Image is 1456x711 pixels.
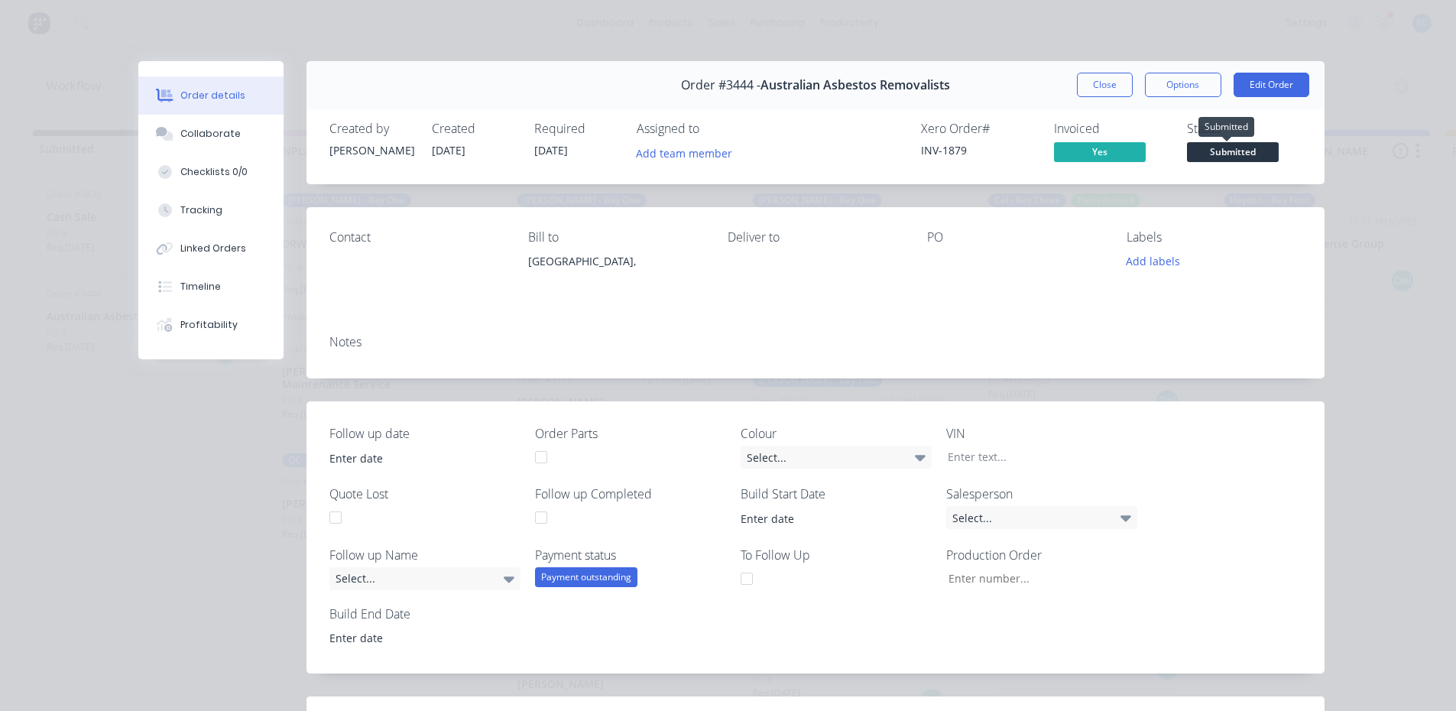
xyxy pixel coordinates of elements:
[138,268,284,306] button: Timeline
[1198,117,1254,137] div: Submitted
[528,230,703,245] div: Bill to
[329,230,504,245] div: Contact
[528,251,703,300] div: [GEOGRAPHIC_DATA],
[946,506,1137,529] div: Select...
[936,567,1137,590] input: Enter number...
[730,507,920,530] input: Enter date
[180,318,238,332] div: Profitability
[535,567,637,587] div: Payment outstanding
[319,446,509,469] input: Enter date
[180,89,245,102] div: Order details
[138,153,284,191] button: Checklists 0/0
[329,142,413,158] div: [PERSON_NAME]
[138,76,284,115] button: Order details
[681,78,760,93] span: Order #3444 -
[927,230,1102,245] div: PO
[728,230,903,245] div: Deliver to
[138,115,284,153] button: Collaborate
[534,143,568,157] span: [DATE]
[741,424,932,443] label: Colour
[1145,73,1221,97] button: Options
[921,142,1036,158] div: INV-1879
[1234,73,1309,97] button: Edit Order
[329,335,1302,349] div: Notes
[921,122,1036,136] div: Xero Order #
[180,127,241,141] div: Collaborate
[329,546,520,564] label: Follow up Name
[528,251,703,272] div: [GEOGRAPHIC_DATA],
[180,280,221,294] div: Timeline
[1187,142,1279,161] span: Submitted
[535,424,726,443] label: Order Parts
[627,142,740,163] button: Add team member
[180,242,246,255] div: Linked Orders
[329,424,520,443] label: Follow up date
[138,229,284,268] button: Linked Orders
[741,546,932,564] label: To Follow Up
[329,605,520,623] label: Build End Date
[329,485,520,503] label: Quote Lost
[1187,122,1302,136] div: Status
[329,567,520,590] div: Select...
[432,122,516,136] div: Created
[319,627,509,650] input: Enter date
[535,546,726,564] label: Payment status
[534,122,618,136] div: Required
[138,191,284,229] button: Tracking
[760,78,950,93] span: Australian Asbestos Removalists
[741,446,932,469] div: Select...
[1054,142,1146,161] span: Yes
[946,424,1137,443] label: VIN
[180,165,248,179] div: Checklists 0/0
[329,122,413,136] div: Created by
[138,306,284,344] button: Profitability
[1077,73,1133,97] button: Close
[1187,142,1279,165] button: Submitted
[180,203,222,217] div: Tracking
[1118,251,1188,271] button: Add labels
[741,485,932,503] label: Build Start Date
[946,546,1137,564] label: Production Order
[1054,122,1169,136] div: Invoiced
[637,122,790,136] div: Assigned to
[946,485,1137,503] label: Salesperson
[432,143,465,157] span: [DATE]
[535,485,726,503] label: Follow up Completed
[1127,230,1302,245] div: Labels
[637,142,741,163] button: Add team member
